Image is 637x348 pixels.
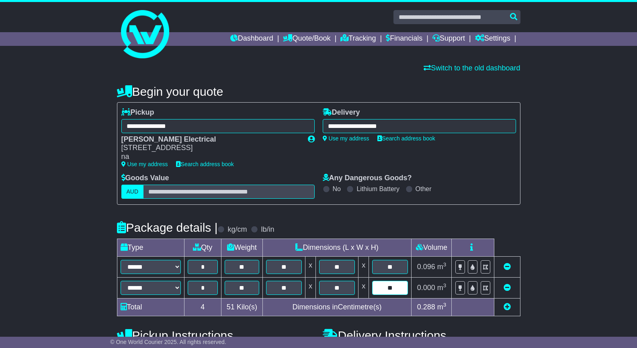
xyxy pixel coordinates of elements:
label: Lithium Battery [356,185,399,193]
span: 51 [227,303,235,311]
sup: 3 [443,262,447,268]
span: 0.000 [417,284,435,292]
label: Any Dangerous Goods? [323,174,412,183]
span: m [437,303,447,311]
td: Type [117,239,184,256]
td: x [358,256,369,277]
a: Remove this item [504,263,511,271]
a: Add new item [504,303,511,311]
label: Pickup [121,108,154,117]
a: Support [432,32,465,46]
a: Switch to the old dashboard [424,64,520,72]
label: kg/cm [227,225,247,234]
a: Use my address [323,135,369,142]
h4: Pickup Instructions [117,329,315,342]
a: Search address book [377,135,435,142]
a: Search address book [176,161,234,167]
td: Kilo(s) [221,298,263,316]
label: lb/in [261,225,274,234]
div: na [121,152,300,161]
div: [PERSON_NAME] Electrical [121,135,300,144]
td: Weight [221,239,263,256]
div: [STREET_ADDRESS] [121,144,300,152]
td: x [305,256,315,277]
a: Remove this item [504,284,511,292]
span: m [437,263,447,271]
a: Use my address [121,161,168,167]
a: Quote/Book [283,32,330,46]
a: Financials [386,32,422,46]
h4: Package details | [117,221,218,234]
label: Delivery [323,108,360,117]
label: Other [416,185,432,193]
a: Tracking [340,32,376,46]
a: Settings [475,32,510,46]
td: Dimensions (L x W x H) [262,239,412,256]
label: Goods Value [121,174,169,183]
label: AUD [121,185,144,199]
sup: 3 [443,302,447,308]
td: Dimensions in Centimetre(s) [262,298,412,316]
td: Total [117,298,184,316]
span: © One World Courier 2025. All rights reserved. [110,339,226,345]
td: x [305,277,315,298]
h4: Begin your quote [117,85,520,98]
sup: 3 [443,282,447,288]
span: 0.096 [417,263,435,271]
td: x [358,277,369,298]
span: 0.288 [417,303,435,311]
td: Qty [184,239,221,256]
span: m [437,284,447,292]
label: No [333,185,341,193]
td: 4 [184,298,221,316]
h4: Delivery Instructions [323,329,520,342]
a: Dashboard [230,32,273,46]
td: Volume [412,239,452,256]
